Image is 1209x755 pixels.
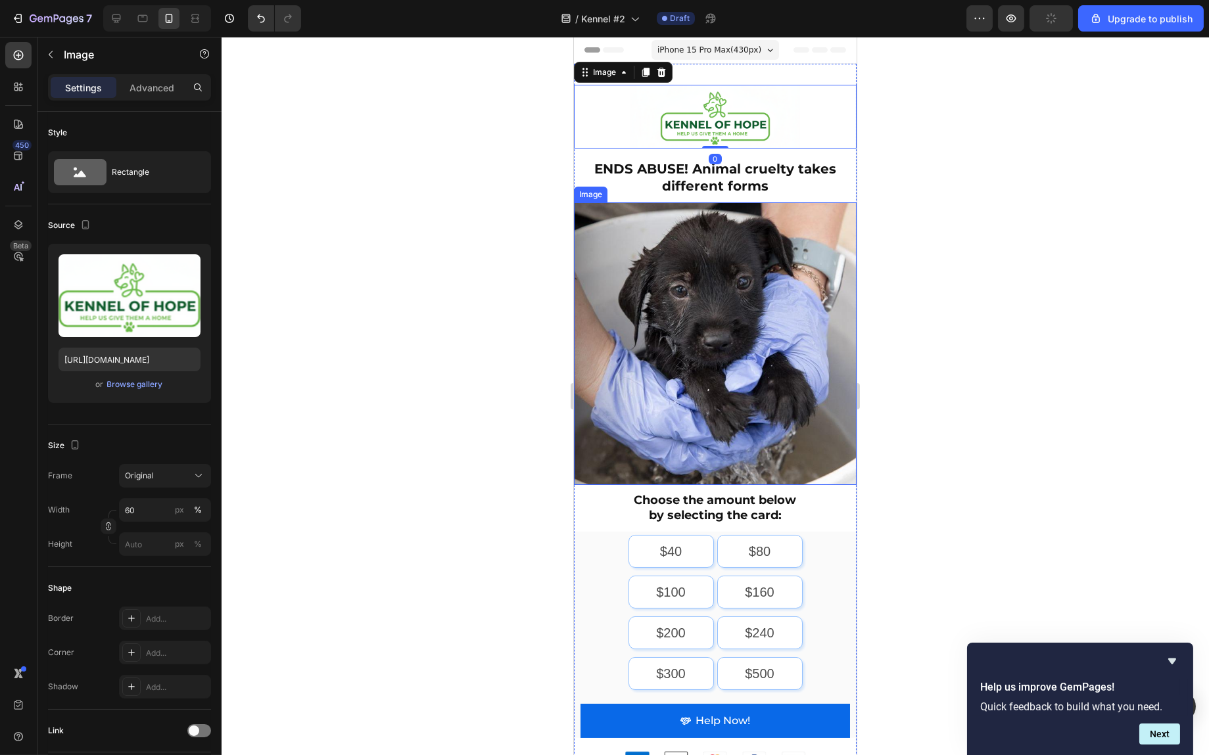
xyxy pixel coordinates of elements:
button: Browse gallery [107,378,164,391]
div: Source [48,217,93,235]
button: px [190,536,206,552]
div: Corner [48,647,74,658]
p: Advanced [130,81,174,95]
span: Draft [670,12,690,24]
div: 450 [12,140,32,150]
div: Upgrade to publish [1089,12,1193,26]
span: Kennel #2 [581,12,625,26]
button: 7 [5,5,98,32]
button: px [190,502,206,518]
div: % [194,504,202,516]
input: px% [119,498,211,522]
img: preview-image [59,254,201,337]
div: Border [48,612,74,624]
div: Add... [146,681,208,693]
div: Shadow [48,681,78,693]
button: Next question [1139,723,1180,744]
label: Frame [48,470,72,482]
input: https://example.com/image.jpg [59,348,201,371]
p: Image [64,47,176,62]
span: or [96,377,104,392]
div: Browse gallery [107,378,163,390]
div: Beta [10,240,32,251]
label: Height [48,538,72,550]
iframe: Design area [574,37,857,755]
div: Link [48,725,64,737]
div: Undo/Redo [248,5,301,32]
div: Rectangle [112,157,192,187]
img: gempages_584565454844985944-2fc21dda-29cf-43d9-8019-2b9b5ccdb87c.png [43,712,240,733]
button: % [172,502,187,518]
input: px% [119,532,211,556]
button: Original [119,464,211,488]
div: Size [48,437,83,455]
div: Shape [48,582,72,594]
label: Width [48,504,70,516]
span: Original [125,470,154,482]
p: Settings [65,81,102,95]
div: px [175,504,184,516]
div: px [175,538,184,550]
div: % [194,538,202,550]
button: % [172,536,187,552]
p: 7 [86,11,92,26]
p: Quick feedback to build what you need. [980,700,1180,713]
div: Style [48,127,67,139]
span: / [575,12,579,26]
h2: Help us improve GemPages! [980,679,1180,695]
div: Add... [146,647,208,659]
button: Upgrade to publish [1078,5,1204,32]
button: Hide survey [1164,653,1180,669]
div: Add... [146,613,208,625]
div: Help us improve GemPages! [980,653,1180,744]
